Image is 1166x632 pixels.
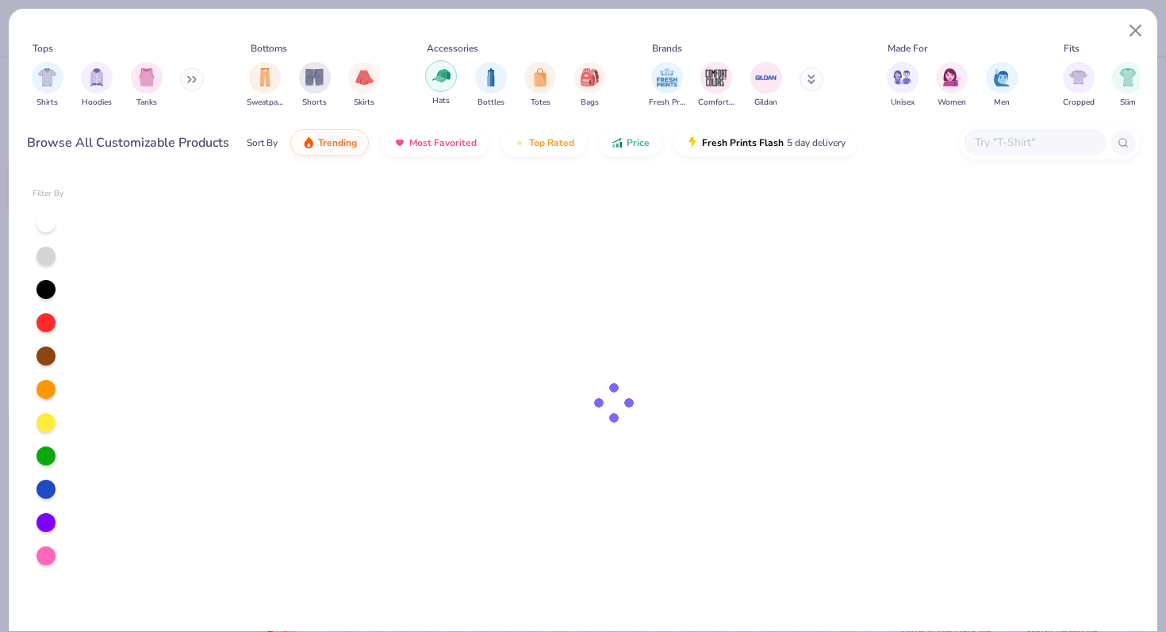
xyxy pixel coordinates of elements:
div: Browse All Customizable Products [27,133,229,152]
button: Price [599,129,662,156]
span: Bags [581,97,599,109]
span: Top Rated [529,136,574,149]
img: Sweatpants Image [256,68,274,86]
div: filter for Cropped [1063,62,1095,109]
span: Shorts [302,97,327,109]
div: Made For [888,41,927,56]
button: filter button [649,62,685,109]
button: filter button [299,62,331,109]
img: Slim Image [1119,68,1137,86]
span: Fresh Prints Flash [702,136,784,149]
button: filter button [348,62,380,109]
button: filter button [81,62,113,109]
button: filter button [574,62,606,109]
div: filter for Slim [1112,62,1144,109]
span: Hoodies [82,97,112,109]
span: Unisex [891,97,915,109]
div: Brands [652,41,682,56]
div: filter for Hoodies [81,62,113,109]
span: Price [627,136,650,149]
div: Fits [1064,41,1080,56]
div: filter for Bottles [475,62,507,109]
button: filter button [887,62,919,109]
img: Skirts Image [355,68,374,86]
button: Trending [290,129,369,156]
button: filter button [1112,62,1144,109]
button: filter button [986,62,1018,109]
div: filter for Shorts [299,62,331,109]
span: Fresh Prints [649,97,685,109]
button: filter button [936,62,968,109]
img: Women Image [943,68,961,86]
div: Bottoms [251,41,287,56]
span: Cropped [1063,97,1095,109]
button: Most Favorited [382,129,489,156]
div: filter for Shirts [32,62,63,109]
button: filter button [32,62,63,109]
div: filter for Bags [574,62,606,109]
button: Fresh Prints Flash5 day delivery [674,129,857,156]
button: Top Rated [501,129,586,156]
button: filter button [475,62,507,109]
img: Shirts Image [38,68,56,86]
img: Comfort Colors Image [704,66,728,90]
img: Men Image [993,68,1011,86]
div: filter for Men [986,62,1018,109]
div: filter for Sweatpants [247,62,283,109]
div: filter for Women [936,62,968,109]
button: filter button [1063,62,1095,109]
span: Hats [432,95,450,107]
div: filter for Totes [524,62,556,109]
span: Women [938,97,966,109]
button: filter button [698,62,735,109]
img: Totes Image [531,68,549,86]
span: Most Favorited [409,136,477,149]
img: flash.gif [686,136,699,149]
span: Trending [318,136,357,149]
span: Tanks [136,97,157,109]
button: filter button [524,62,556,109]
div: filter for Gildan [750,62,782,109]
img: Bags Image [581,68,598,86]
span: Bottles [478,97,504,109]
img: Unisex Image [893,68,911,86]
img: Fresh Prints Image [655,66,679,90]
div: filter for Comfort Colors [698,62,735,109]
button: filter button [247,62,283,109]
span: Men [994,97,1010,109]
input: Try "T-Shirt" [973,133,1095,151]
img: Hats Image [432,67,451,85]
button: filter button [131,62,163,109]
span: 5 day delivery [787,134,846,152]
span: Sweatpants [247,97,283,109]
img: trending.gif [302,136,315,149]
img: most_fav.gif [393,136,406,149]
img: Hoodies Image [88,68,105,86]
button: Close [1121,16,1151,46]
div: filter for Skirts [348,62,380,109]
span: Shirts [36,97,58,109]
span: Totes [531,97,550,109]
img: Tanks Image [138,68,155,86]
div: filter for Unisex [887,62,919,109]
img: Gildan Image [754,66,778,90]
span: Slim [1120,97,1136,109]
button: filter button [425,62,457,109]
img: Bottles Image [482,68,500,86]
div: Tops [33,41,53,56]
span: Comfort Colors [698,97,735,109]
div: filter for Tanks [131,62,163,109]
button: filter button [750,62,782,109]
img: Cropped Image [1069,68,1087,86]
div: filter for Hats [425,60,457,107]
div: Accessories [427,41,478,56]
div: Filter By [33,188,64,200]
img: TopRated.gif [513,136,526,149]
div: Sort By [247,136,278,150]
span: Gildan [754,97,777,109]
div: filter for Fresh Prints [649,62,685,109]
img: Shorts Image [305,68,324,86]
span: Skirts [354,97,374,109]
